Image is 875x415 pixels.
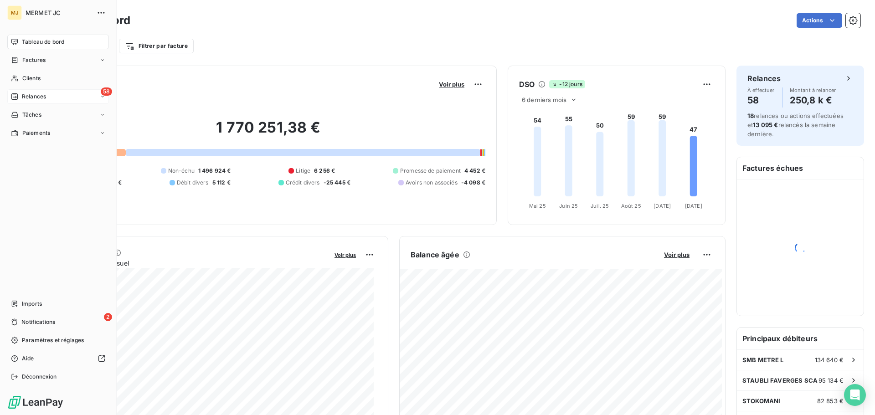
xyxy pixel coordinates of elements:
[747,87,775,93] span: À effectuer
[335,252,356,258] span: Voir plus
[753,121,778,128] span: 13 095 €
[747,73,781,84] h6: Relances
[332,251,359,259] button: Voir plus
[664,251,690,258] span: Voir plus
[549,80,585,88] span: -12 jours
[7,5,22,20] div: MJ
[439,81,464,88] span: Voir plus
[7,351,109,366] a: Aide
[22,129,50,137] span: Paiements
[661,251,692,259] button: Voir plus
[747,112,844,138] span: relances ou actions effectuées et relancés la semaine dernière.
[844,384,866,406] div: Open Intercom Messenger
[101,87,112,96] span: 58
[519,79,535,90] h6: DSO
[21,318,55,326] span: Notifications
[742,356,784,364] span: SMB METRE L
[737,157,864,179] h6: Factures échues
[324,179,350,187] span: -25 445 €
[406,179,458,187] span: Avoirs non associés
[296,167,310,175] span: Litige
[790,93,836,108] h4: 250,8 k €
[522,96,566,103] span: 6 derniers mois
[790,87,836,93] span: Montant à relancer
[742,397,780,405] span: STOKOMANI
[286,179,320,187] span: Crédit divers
[818,377,844,384] span: 95 134 €
[797,13,842,28] button: Actions
[529,203,546,209] tspan: Mai 25
[747,93,775,108] h4: 58
[737,328,864,349] h6: Principaux débiteurs
[104,313,112,321] span: 2
[22,300,42,308] span: Imports
[436,80,467,88] button: Voir plus
[815,356,844,364] span: 134 640 €
[119,39,194,53] button: Filtrer par facture
[621,203,641,209] tspan: Août 25
[177,179,209,187] span: Débit divers
[51,118,485,146] h2: 1 770 251,38 €
[747,112,754,119] span: 18
[22,354,34,363] span: Aide
[461,179,485,187] span: -4 098 €
[411,249,459,260] h6: Balance âgée
[22,56,46,64] span: Factures
[591,203,609,209] tspan: Juil. 25
[654,203,671,209] tspan: [DATE]
[817,397,844,405] span: 82 853 €
[685,203,702,209] tspan: [DATE]
[22,336,84,344] span: Paramètres et réglages
[742,377,818,384] span: STAUBLI FAVERGES SCA
[212,179,231,187] span: 5 112 €
[7,395,64,410] img: Logo LeanPay
[22,92,46,101] span: Relances
[51,258,328,268] span: Chiffre d'affaires mensuel
[26,9,91,16] span: MERMET JC
[22,74,41,82] span: Clients
[314,167,335,175] span: 6 256 €
[559,203,578,209] tspan: Juin 25
[22,373,57,381] span: Déconnexion
[198,167,231,175] span: 1 496 924 €
[168,167,195,175] span: Non-échu
[22,38,64,46] span: Tableau de bord
[22,111,41,119] span: Tâches
[464,167,485,175] span: 4 452 €
[400,167,461,175] span: Promesse de paiement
